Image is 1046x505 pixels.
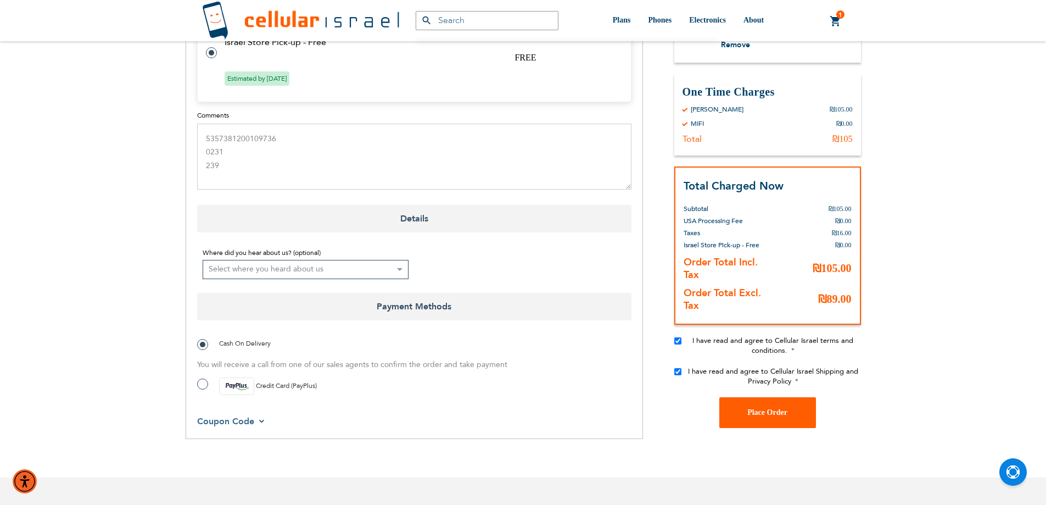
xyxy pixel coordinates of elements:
[613,16,631,24] span: Plans
[684,195,769,215] th: Subtotal
[683,85,853,99] h3: One Time Charges
[691,105,743,114] div: [PERSON_NAME]
[684,217,743,225] span: USA Processing Fee
[689,16,726,24] span: Electronics
[13,469,37,493] div: Accessibility Menu
[197,358,631,372] p: You will receive a call from one of our sales agents to confirm the order and take payment
[256,381,317,390] span: Credit Card (PayPlus)
[830,15,842,28] a: 1
[818,293,852,305] span: ₪89.00
[684,286,761,313] strong: Order Total Excl. Tax
[743,16,764,24] span: About
[648,16,672,24] span: Phones
[684,179,784,193] strong: Total Charged Now
[225,37,618,47] td: Israel Store Pick-up - Free
[838,10,842,19] span: 1
[197,293,631,320] span: Payment Methods
[225,71,289,86] span: Estimated by [DATE]
[830,105,853,114] div: ₪105.00
[691,119,704,128] div: MIFI
[719,397,816,428] button: Place Order
[684,256,758,282] strong: Order Total Incl. Tax
[835,241,852,249] span: ₪0.00
[747,408,787,417] span: Place Order
[197,110,631,120] label: Comments
[684,227,769,239] th: Taxes
[683,134,702,145] div: Total
[197,415,254,428] span: Coupon Code
[832,229,852,237] span: ₪16.00
[197,205,631,232] span: Details
[721,40,750,50] span: Remove
[684,241,759,249] span: Israel Store Pick-up - Free
[514,53,536,62] span: FREE
[836,119,853,128] div: ₪0.00
[835,217,852,225] span: ₪0.00
[832,134,853,145] div: ₪105
[813,262,852,274] span: ₪105.00
[202,1,399,40] img: Cellular Israel Logo
[416,11,558,30] input: Search
[203,248,321,257] span: Where did you hear about us? (optional)
[692,336,853,356] span: I have read and agree to Cellular Israel terms and conditions.
[219,378,254,395] img: payplus.svg
[219,339,271,348] span: Cash On Delivery
[829,205,852,213] span: ₪105.00
[688,367,858,386] span: I have read and agree to Cellular Israel Shipping and Privacy Policy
